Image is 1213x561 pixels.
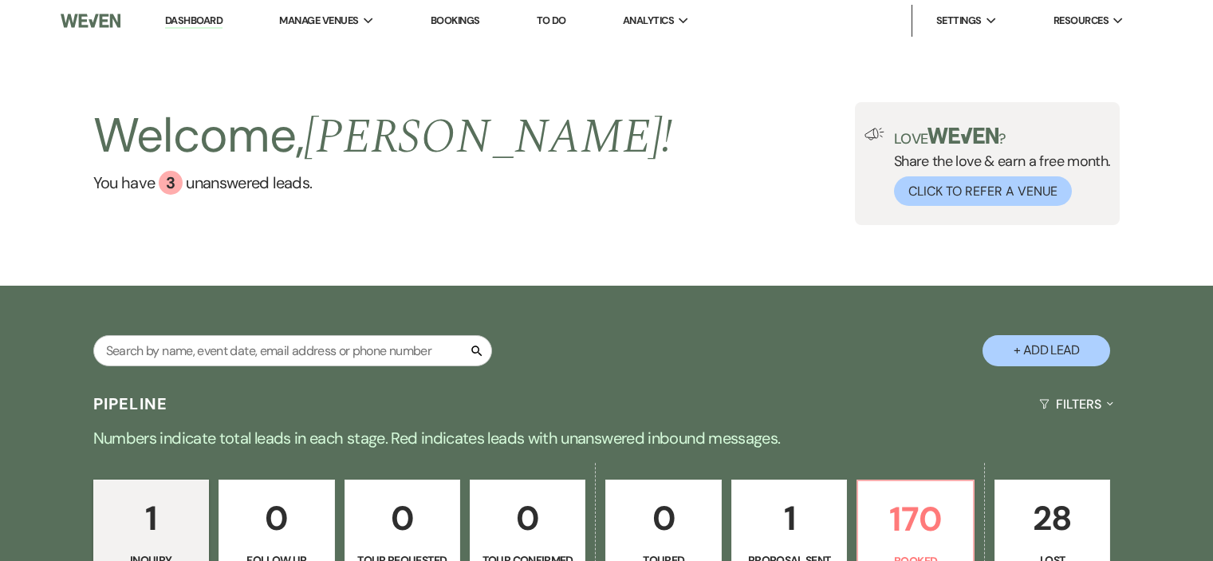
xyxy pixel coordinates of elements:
[279,13,358,29] span: Manage Venues
[884,128,1111,206] div: Share the love & earn a free month.
[537,14,566,27] a: To Do
[1053,13,1109,29] span: Resources
[927,128,998,144] img: weven-logo-green.svg
[742,492,837,545] p: 1
[93,335,492,366] input: Search by name, event date, email address or phone number
[616,492,711,545] p: 0
[480,492,575,545] p: 0
[1005,492,1100,545] p: 28
[431,14,480,27] a: Bookings
[61,4,120,38] img: Weven Logo
[894,128,1111,146] p: Love ?
[165,14,223,29] a: Dashboard
[868,492,963,546] p: 170
[304,101,672,174] span: [PERSON_NAME] !
[93,102,673,171] h2: Welcome,
[159,171,183,195] div: 3
[229,492,324,545] p: 0
[623,13,674,29] span: Analytics
[355,492,450,545] p: 0
[93,171,673,195] a: You have 3 unanswered leads.
[1033,383,1120,425] button: Filters
[983,335,1110,366] button: + Add Lead
[894,176,1072,206] button: Click to Refer a Venue
[864,128,884,140] img: loud-speaker-illustration.svg
[93,393,168,415] h3: Pipeline
[936,13,982,29] span: Settings
[33,425,1181,451] p: Numbers indicate total leads in each stage. Red indicates leads with unanswered inbound messages.
[104,492,199,545] p: 1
